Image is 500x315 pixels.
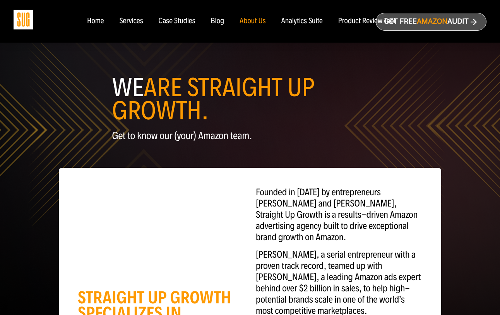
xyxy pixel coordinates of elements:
[256,187,422,243] p: Founded in [DATE] by entrepreneurs [PERSON_NAME] and [PERSON_NAME], Straight Up Growth is a resul...
[112,130,388,141] p: Get to know our (your) Amazon team.
[119,17,143,26] a: Services
[281,17,323,26] a: Analytics Suite
[338,17,396,26] a: Product Review Tool
[87,17,104,26] a: Home
[112,76,388,122] h1: WE
[159,17,195,26] a: Case Studies
[376,13,486,31] a: Get freeAmazonAudit
[417,17,447,26] span: Amazon
[112,72,315,126] span: ARE STRAIGHT UP GROWTH.
[240,17,266,26] a: About Us
[14,10,33,29] img: Sug
[211,17,224,26] a: Blog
